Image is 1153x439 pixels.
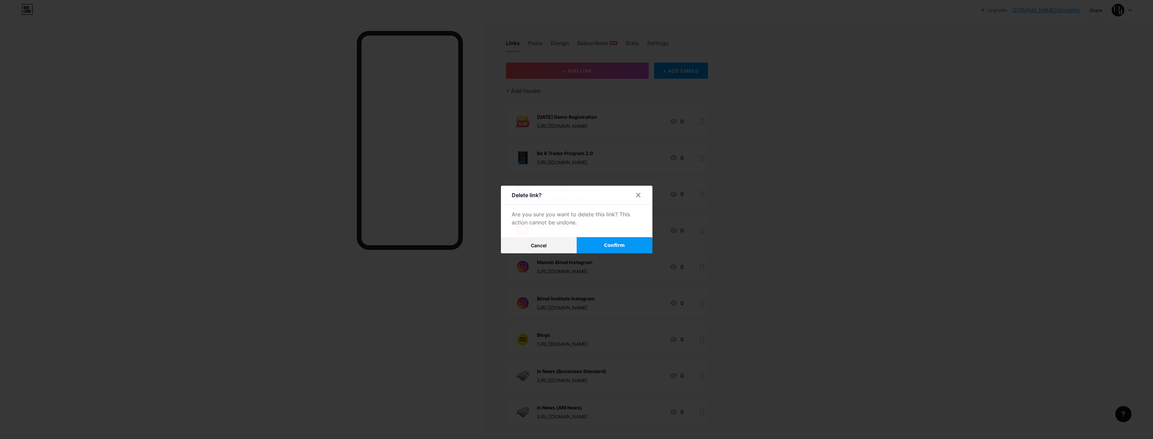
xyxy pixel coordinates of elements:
div: Delete link? [512,191,542,199]
span: Cancel [531,243,547,248]
div: Are you sure you want to delete this link? This action cannot be undone. [512,210,642,226]
span: Confirm [604,242,625,249]
button: Confirm [577,237,652,253]
button: Cancel [501,237,577,253]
